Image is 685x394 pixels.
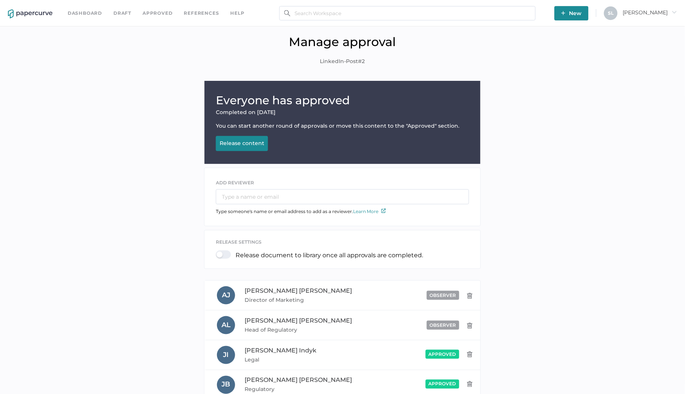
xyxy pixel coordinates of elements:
img: delete [467,381,473,387]
img: delete [467,351,473,357]
span: Director of Marketing [245,295,359,304]
div: You can start another round of approvals or move this content to the "Approved" section. [216,122,469,129]
img: external-link-icon.7ec190a1.svg [381,209,386,213]
input: Type a name or email [216,189,469,204]
img: delete [467,323,473,329]
span: release settings [216,239,262,245]
span: ADD REVIEWER [216,180,254,185]
span: [PERSON_NAME] [PERSON_NAME] [245,317,352,324]
span: Head of Regulatory [245,325,359,334]
img: papercurve-logo-colour.7244d18c.svg [8,9,53,19]
button: Release content [216,136,268,151]
a: Learn More [353,209,386,214]
img: delete [467,293,473,299]
div: Completed on [DATE] [216,109,469,116]
span: approved [429,381,456,387]
i: arrow_right [672,9,677,15]
span: A J [222,291,230,299]
span: New [561,6,582,20]
span: S L [608,10,614,16]
span: J I [223,351,229,359]
a: References [184,9,219,17]
span: approved [429,351,456,357]
span: J B [222,380,231,389]
span: [PERSON_NAME] Indyk [245,347,316,354]
img: search.bf03fe8b.svg [284,10,290,16]
span: Regulatory [245,385,359,394]
h1: Everyone has approved [216,92,469,109]
button: New [555,6,589,20]
span: observer [430,322,456,328]
a: Dashboard [68,9,102,17]
span: Type someone's name or email address to add as a reviewer. [216,209,386,214]
span: Legal [245,355,359,364]
span: [PERSON_NAME] [623,9,677,16]
div: help [231,9,245,17]
img: plus-white.e19ec114.svg [561,11,566,15]
span: A L [222,321,231,329]
span: LinkedIn-Post#2 [320,57,365,66]
span: [PERSON_NAME] [PERSON_NAME] [245,377,352,384]
div: Release content [220,140,264,147]
span: observer [430,292,456,298]
a: Draft [113,9,131,17]
p: Release document to library once all approvals are completed. [236,252,423,259]
h1: Manage approval [6,34,679,49]
input: Search Workspace [279,6,536,20]
span: [PERSON_NAME] [PERSON_NAME] [245,287,352,294]
a: Approved [143,9,172,17]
